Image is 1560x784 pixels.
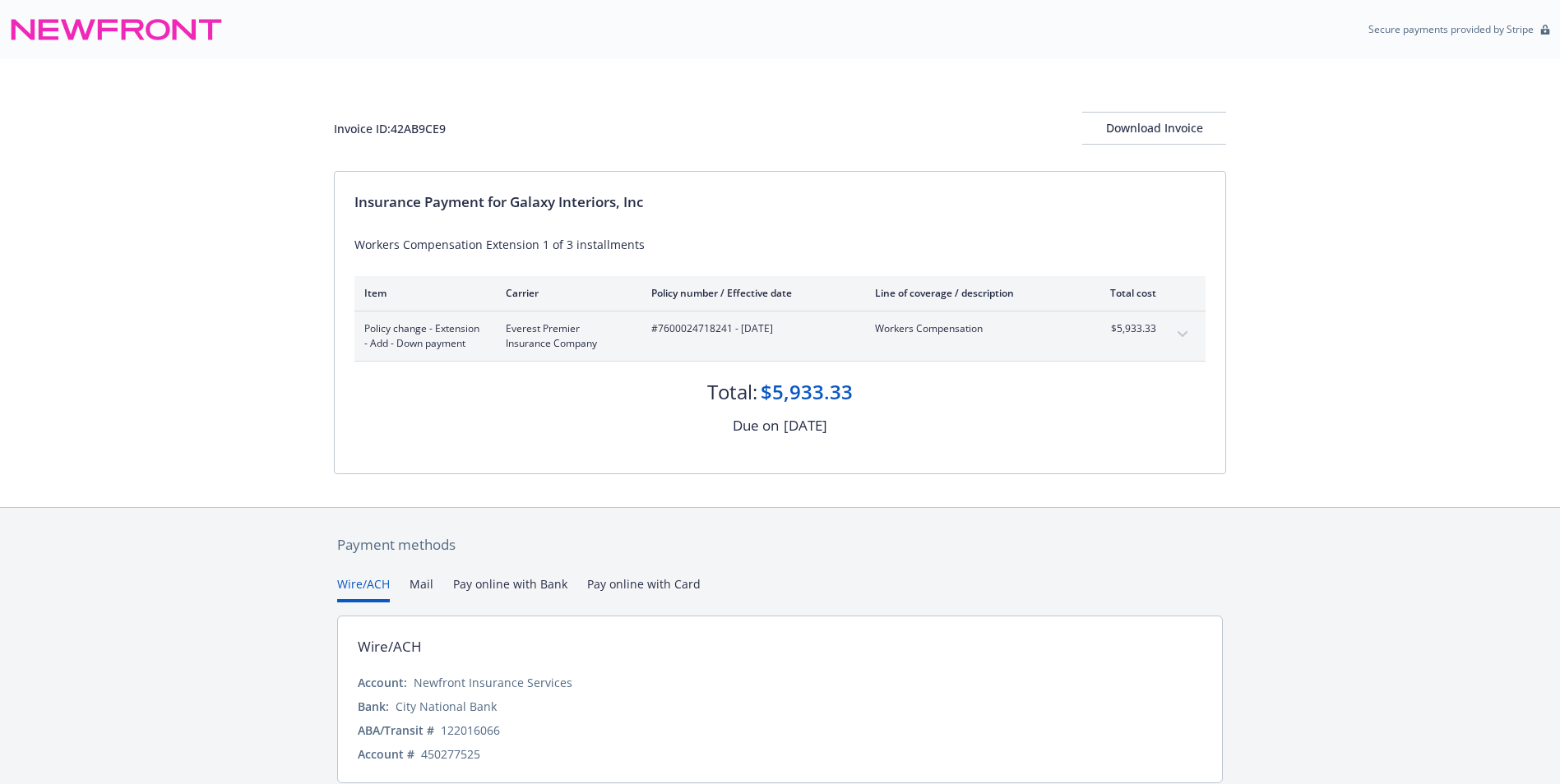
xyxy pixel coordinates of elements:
[364,286,479,300] div: Item
[875,321,1068,336] span: Workers Compensation
[761,378,853,406] div: $5,933.33
[358,674,407,691] div: Account:
[414,674,572,691] div: Newfront Insurance Services
[587,575,701,602] button: Pay online with Card
[1095,321,1156,336] span: $5,933.33
[875,286,1068,300] div: Line of coverage / description
[651,286,849,300] div: Policy number / Effective date
[421,745,480,763] div: 450277525
[358,636,422,657] div: Wire/ACH
[1082,112,1226,145] button: Download Invoice
[354,191,1206,213] div: Insurance Payment for Galaxy Interiors, Inc
[358,745,414,763] div: Account #
[506,321,625,351] span: Everest Premier Insurance Company
[453,575,567,602] button: Pay online with Bank
[337,534,1223,556] div: Payment methods
[410,575,433,602] button: Mail
[358,722,434,739] div: ABA/Transit #
[337,575,390,602] button: Wire/ACH
[506,286,625,300] div: Carrier
[1095,286,1156,300] div: Total cost
[1169,321,1196,348] button: expand content
[354,311,1206,361] div: Policy change - Extension - Add - Down paymentEverest Premier Insurance Company#7600024718241 - [...
[733,415,779,436] div: Due on
[334,120,446,137] div: Invoice ID: 42AB9CE9
[441,722,500,739] div: 122016066
[784,415,827,436] div: [DATE]
[1368,22,1534,36] p: Secure payments provided by Stripe
[707,378,757,406] div: Total:
[396,698,497,715] div: City National Bank
[354,236,1206,253] div: Workers Compensation Extension 1 of 3 installments
[1082,113,1226,144] div: Download Invoice
[364,321,479,351] span: Policy change - Extension - Add - Down payment
[358,698,389,715] div: Bank:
